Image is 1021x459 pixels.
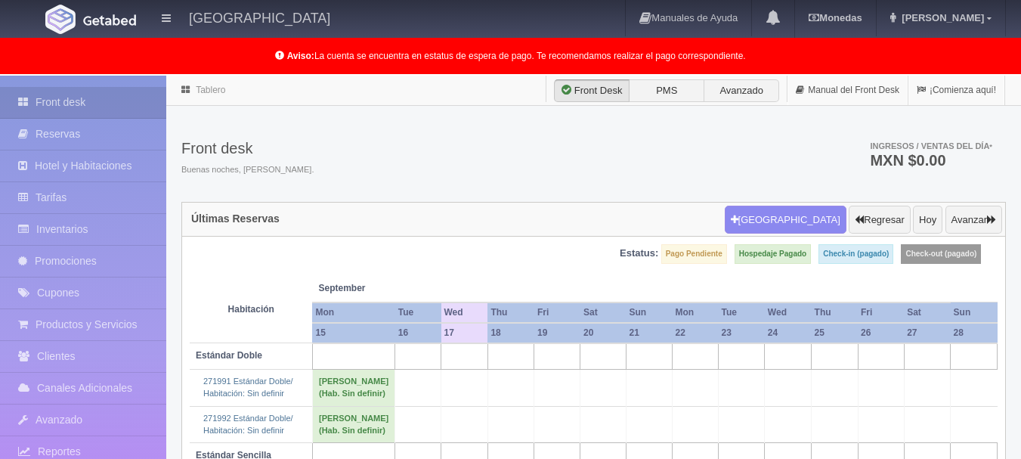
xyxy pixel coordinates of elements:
th: Mon [312,302,394,323]
span: September [318,282,435,295]
label: PMS [629,79,704,102]
th: 28 [951,323,998,343]
th: 23 [719,323,765,343]
button: Hoy [913,206,942,234]
th: Tue [719,302,765,323]
th: Thu [812,302,858,323]
th: 18 [487,323,534,343]
a: Manual del Front Desk [787,76,908,105]
th: 27 [904,323,950,343]
b: Aviso: [287,51,314,61]
button: [GEOGRAPHIC_DATA] [725,206,846,234]
label: Check-out (pagado) [901,244,981,264]
th: Sat [904,302,950,323]
label: Estatus: [620,247,658,261]
th: 25 [812,323,858,343]
h4: Últimas Reservas [191,213,280,225]
button: Regresar [849,206,910,234]
label: Front Desk [554,79,630,102]
a: 271991 Estándar Doble/Habitación: Sin definir [203,377,293,398]
span: Buenas noches, [PERSON_NAME]. [181,164,314,176]
label: Check-in (pagado) [818,244,893,264]
button: Avanzar [945,206,1002,234]
b: Monedas [809,12,862,23]
th: Sun [951,302,998,323]
img: Getabed [45,5,76,34]
th: 15 [312,323,394,343]
label: Avanzado [704,79,779,102]
strong: Habitación [228,304,274,315]
th: 26 [858,323,904,343]
th: Sun [627,302,673,323]
th: Wed [441,302,488,323]
span: Ingresos / Ventas del día [870,141,992,150]
th: Thu [487,302,534,323]
th: Wed [765,302,812,323]
th: Tue [395,302,441,323]
th: Mon [672,302,718,323]
th: 21 [627,323,673,343]
th: 17 [441,323,488,343]
th: 22 [672,323,718,343]
th: 20 [580,323,627,343]
th: 19 [534,323,580,343]
a: 271992 Estándar Doble/Habitación: Sin definir [203,414,293,435]
th: 16 [395,323,441,343]
h3: MXN $0.00 [870,153,992,168]
td: [PERSON_NAME] (Hab. Sin definir) [312,370,394,406]
label: Hospedaje Pagado [735,244,811,264]
h3: Front desk [181,140,314,157]
th: 24 [765,323,812,343]
th: Sat [580,302,627,323]
img: Getabed [83,14,136,26]
h4: [GEOGRAPHIC_DATA] [189,8,330,26]
span: [PERSON_NAME] [898,12,984,23]
th: Fri [534,302,580,323]
th: Fri [858,302,904,323]
td: [PERSON_NAME] (Hab. Sin definir) [312,406,394,442]
a: ¡Comienza aquí! [908,76,1004,105]
a: Tablero [196,85,225,95]
b: Estándar Doble [196,350,262,361]
label: Pago Pendiente [661,244,727,264]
